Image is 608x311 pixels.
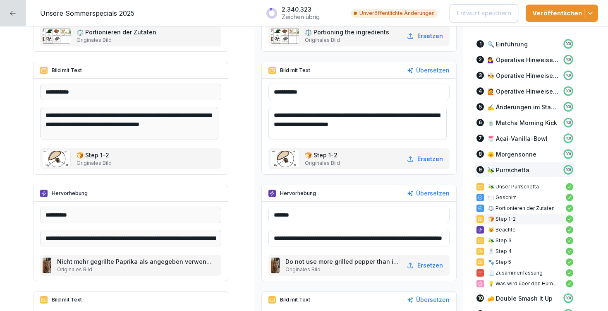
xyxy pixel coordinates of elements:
[285,257,401,266] p: Do not use more grilled pepper than indicated (number of pieces depends on size).
[487,118,557,127] p: 🍵 Matcha Morning Kick
[488,269,562,277] p: 📃 Zusammenfassung
[476,103,484,111] div: 5
[487,294,553,303] p: 🧀 Double Smash It Up
[450,4,518,22] button: Entwurf speichern
[488,237,562,244] p: 🫒 Step 3
[487,71,559,80] p: 🧑‍🍳 Operative Hinweise Küche
[407,66,450,75] button: Übersetzen
[487,150,536,159] p: 🌞 Morgensonne
[566,136,571,141] p: 100
[476,294,484,302] div: 10
[52,190,88,197] p: Hervorhebung
[457,9,511,18] p: Entwurf speichern
[280,67,310,74] p: Bild mit Text
[305,151,340,159] p: 🍞 Step 1-2
[40,8,134,18] p: Unsere Sommerspecials 2025
[271,258,280,273] img: mf3yngpb0z5fa6uf0nnx0pvc.png
[487,103,559,111] p: ✍️ Änderungen im Standard Sortiment
[476,135,484,142] div: 7
[417,154,443,163] p: Ersetzen
[488,205,562,212] p: ⚖️ Portionieren der Zutaten
[476,72,484,79] div: 3
[43,151,71,167] img: npb6cusosjr2ari93q4hn37y.png
[77,159,112,167] p: Originales Bild
[488,215,562,223] p: 🍞 Step 1-2
[566,73,571,78] p: 100
[476,166,484,174] div: 9
[532,9,591,18] div: Veröffentlichen
[280,190,316,197] p: Hervorhebung
[488,226,562,234] p: 😺 Beachte
[566,104,571,109] p: 100
[282,13,320,21] p: Zeichen übrig
[285,266,401,273] p: Originales Bild
[77,151,112,159] p: 🍞 Step 1-2
[487,87,559,96] p: 🙋 Operative Hinweise Theke
[271,151,299,167] img: npb6cusosjr2ari93q4hn37y.png
[407,189,450,198] button: Übersetzen
[526,5,598,22] button: Veröffentlichen
[476,150,484,158] div: 8
[476,87,484,95] div: 4
[566,120,571,125] p: 100
[488,258,562,266] p: 🐾 Step 5
[566,41,571,46] p: 100
[280,296,310,304] p: Bild mit Text
[488,183,562,190] p: 🫒 Unser Purrschetta
[57,257,215,266] p: Nicht mehr gegrillte Paprika als angegeben verwenden (Stk.anzahl von Stk.größe abhängig).
[43,258,51,273] img: mf3yngpb0z5fa6uf0nnx0pvc.png
[487,134,548,143] p: 🍧 Açaí-Vanilla-Bowl
[566,89,571,94] p: 100
[52,296,82,304] p: Bild mit Text
[57,266,215,273] p: Originales Bild
[487,40,528,48] p: 🔍 Einführung
[566,296,571,301] p: 100
[488,280,562,287] p: 💡 Was wird über den Hummus gegeben?
[488,194,562,201] p: 🍽️ Geschirr
[52,67,82,74] p: Bild mit Text
[476,56,484,63] div: 2
[476,40,484,48] div: 1
[566,152,571,157] p: 100
[305,28,391,36] p: ⚖️ Portioning the ingredients
[566,167,571,172] p: 100
[476,119,484,126] div: 6
[566,57,571,62] p: 100
[43,28,71,44] img: o0v386jqalij1pdq6pizh6a0.png
[359,10,435,17] p: Unveröffentlichte Änderungen
[77,28,158,36] p: ⚖️ Portionieren der Zutaten
[488,248,562,255] p: 🧂 Step 4
[305,36,391,44] p: Originales Bild
[77,36,158,44] p: Originales Bild
[417,261,443,270] p: Ersetzen
[487,55,559,64] p: 💁‍♀️ Operative Hinweise Service
[417,31,443,40] p: Ersetzen
[282,6,320,13] p: 2.340.323
[407,295,450,304] button: Übersetzen
[487,166,529,174] p: 🫒 Purrschetta
[305,159,340,167] p: Originales Bild
[271,28,299,44] img: o0v386jqalij1pdq6pizh6a0.png
[262,2,344,24] button: 2.340.323Zeichen übrig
